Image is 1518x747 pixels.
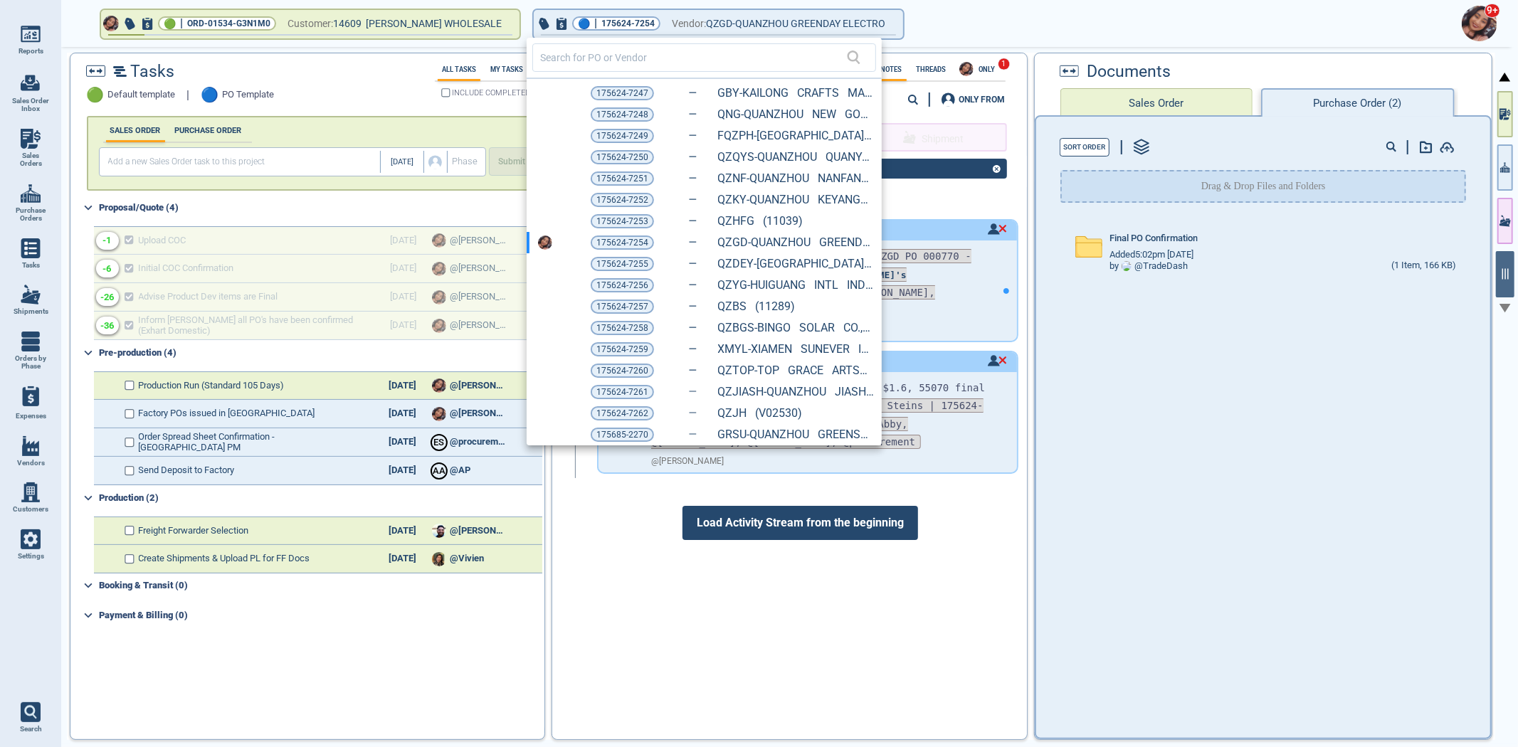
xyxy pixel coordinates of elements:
a: QNG-QUANZHOU NEW GOOD CRAFTS C (10858) [718,108,875,121]
span: 175624-7262 [596,406,648,420]
a: GBY-KAILONG CRAFTS MANUFACTURING CO.,LTD (10581) [718,87,875,100]
span: 175624-7258 [596,321,648,335]
a: QZJH (V02530) [718,407,803,420]
img: Avatar [538,235,552,250]
a: FQZPH-[GEOGRAPHIC_DATA] QUANZHOU PENGHONG (10904) [718,129,875,142]
a: QZJIASH-QUANZHOU JIASHENG METAL & PLASTIC PRODUCTS CO. LTD. (11580) [718,386,875,398]
span: 175624-7255 [596,257,648,271]
a: QZNF-QUANZHOU NANFANG GIFTS CO (11025) [718,172,875,185]
span: 175624-7261 [596,385,648,399]
a: QZQYS-QUANZHOU QUANYUANSHENG A (10993) [718,151,875,164]
a: QZDEY-[GEOGRAPHIC_DATA] [GEOGRAPHIC_DATA] DEYAO CR (11139) [718,258,875,270]
span: 175624-7259 [596,342,648,356]
a: XMYL-XIAMEN SUNEVER IMP AND EXP CO LTD (11437) [718,343,875,356]
span: 175685-2270 [596,428,648,442]
input: Search for PO or Vendor [540,47,847,68]
span: 175624-7248 [596,107,648,122]
a: QZYG-HUIGUANG INTL INDUSTRIAL (11209) [718,279,875,292]
a: QZHFG (11039) [718,215,803,228]
span: 175624-7257 [596,300,648,314]
span: 175624-7250 [596,150,648,164]
span: 175624-7251 [596,171,648,186]
span: 175624-7252 [596,193,648,207]
a: QZGD-QUANZHOU GREENDAY ELECTRO (11063) [718,236,875,249]
a: GRSU-QUANZHOU GREENSUN TECHNOLOGY CO., LTD. (V02560) [718,428,875,441]
a: QZBGS-BINGO SOLAR CO., LTD (11331) [718,322,875,334]
span: 175624-7260 [596,364,648,378]
span: 175624-7254 [596,235,648,250]
a: QZTOP-TOP GRACE ARTS & CRAFTS CO., LTD. (11443) [718,364,875,377]
span: 175624-7249 [596,129,648,143]
a: QZKY-QUANZHOU KEYANG ELEC&TECH (11034) [718,194,875,206]
span: 175624-7256 [596,278,648,292]
a: QZBS (11289) [718,300,796,313]
span: 175624-7247 [596,86,648,100]
span: 175624-7253 [596,214,648,228]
